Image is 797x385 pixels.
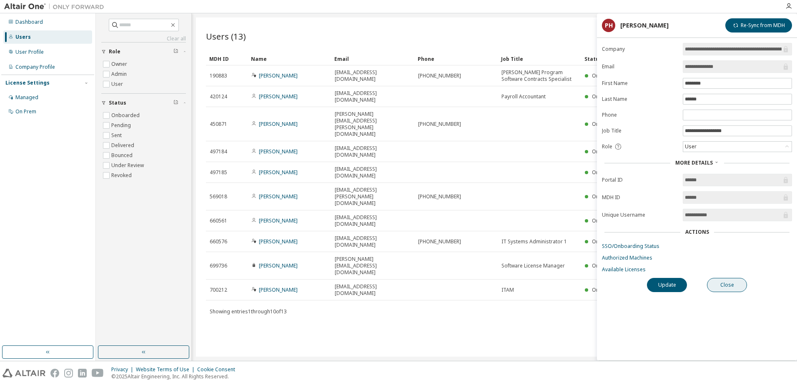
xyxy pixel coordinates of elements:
a: [PERSON_NAME] [259,217,298,224]
div: Name [251,52,328,65]
div: Managed [15,94,38,101]
span: [PERSON_NAME][EMAIL_ADDRESS][PERSON_NAME][DOMAIN_NAME] [335,111,411,137]
p: © 2025 Altair Engineering, Inc. All Rights Reserved. [111,373,240,380]
div: Cookie Consent [197,366,240,373]
span: [PHONE_NUMBER] [418,121,461,127]
span: 699736 [210,262,227,269]
a: [PERSON_NAME] [259,169,298,176]
button: Update [647,278,687,292]
a: [PERSON_NAME] [259,286,298,293]
span: ITAM [501,287,514,293]
span: Clear filter [173,48,178,55]
span: 190883 [210,72,227,79]
span: [EMAIL_ADDRESS][DOMAIN_NAME] [335,283,411,297]
img: linkedin.svg [78,369,87,377]
a: Available Licenses [602,266,792,273]
label: Sent [111,130,123,140]
div: [PERSON_NAME] [620,22,669,29]
div: Users [15,34,31,40]
div: User Profile [15,49,44,55]
img: facebook.svg [50,369,59,377]
span: [EMAIL_ADDRESS][DOMAIN_NAME] [335,166,411,179]
span: [EMAIL_ADDRESS][DOMAIN_NAME] [335,214,411,227]
a: SSO/Onboarding Status [602,243,792,250]
span: 700212 [210,287,227,293]
label: Onboarded [111,110,141,120]
span: Onboarded [592,148,620,155]
button: Status [101,94,186,112]
label: Phone [602,112,678,118]
span: 497184 [210,148,227,155]
span: [EMAIL_ADDRESS][DOMAIN_NAME] [335,145,411,158]
label: User [111,79,125,89]
label: Portal ID [602,177,678,183]
span: [PERSON_NAME] Program Software Contracts Specialist [501,69,577,82]
label: Pending [111,120,133,130]
a: [PERSON_NAME] [259,193,298,200]
span: Clear filter [173,100,178,106]
label: Delivered [111,140,136,150]
span: 497185 [210,169,227,176]
div: User [683,142,792,152]
span: 660576 [210,238,227,245]
a: Authorized Machines [602,255,792,261]
div: Email [334,52,411,65]
span: [PERSON_NAME][EMAIL_ADDRESS][DOMAIN_NAME] [335,256,411,276]
span: Role [109,48,120,55]
label: Job Title [602,127,678,134]
span: [PHONE_NUMBER] [418,193,461,200]
div: License Settings [5,80,50,86]
span: Role [602,143,612,150]
div: Actions [685,229,709,235]
div: MDH ID [209,52,244,65]
span: Software License Manager [501,262,565,269]
span: Onboarded [592,217,620,224]
div: On Prem [15,108,36,115]
span: Onboarded [592,169,620,176]
label: First Name [602,80,678,87]
div: Phone [418,52,494,65]
button: Close [707,278,747,292]
span: More Details [675,159,713,166]
span: IT Systems Administrator 1 [501,238,567,245]
span: 450871 [210,121,227,127]
label: Company [602,46,678,52]
span: 420124 [210,93,227,100]
span: [PHONE_NUMBER] [418,72,461,79]
div: Job Title [501,52,578,65]
div: Privacy [111,366,136,373]
span: [PHONE_NUMBER] [418,238,461,245]
a: [PERSON_NAME] [259,120,298,127]
span: [EMAIL_ADDRESS][PERSON_NAME][DOMAIN_NAME] [335,187,411,207]
label: Owner [111,59,129,69]
div: Status [584,52,739,65]
label: Admin [111,69,128,79]
span: Onboarded [592,72,620,79]
span: 660561 [210,217,227,224]
span: [EMAIL_ADDRESS][DOMAIN_NAME] [335,90,411,103]
img: Altair One [4,2,108,11]
div: User [684,142,698,151]
label: MDH ID [602,194,678,201]
a: [PERSON_NAME] [259,262,298,269]
span: Payroll Accountant [501,93,546,100]
label: Revoked [111,170,133,180]
span: Onboarded [592,93,620,100]
span: Onboarded [592,286,620,293]
img: instagram.svg [64,369,73,377]
span: Users (13) [206,30,246,42]
a: [PERSON_NAME] [259,72,298,79]
a: [PERSON_NAME] [259,93,298,100]
span: Showing entries 1 through 10 of 13 [210,308,287,315]
button: Re-Sync from MDH [725,18,792,32]
span: [EMAIL_ADDRESS][DOMAIN_NAME] [335,235,411,248]
span: Onboarded [592,238,620,245]
span: 569018 [210,193,227,200]
div: Dashboard [15,19,43,25]
a: Clear all [101,35,186,42]
label: Under Review [111,160,145,170]
a: [PERSON_NAME] [259,148,298,155]
img: youtube.svg [92,369,104,377]
span: Onboarded [592,262,620,269]
div: PH [602,19,615,32]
